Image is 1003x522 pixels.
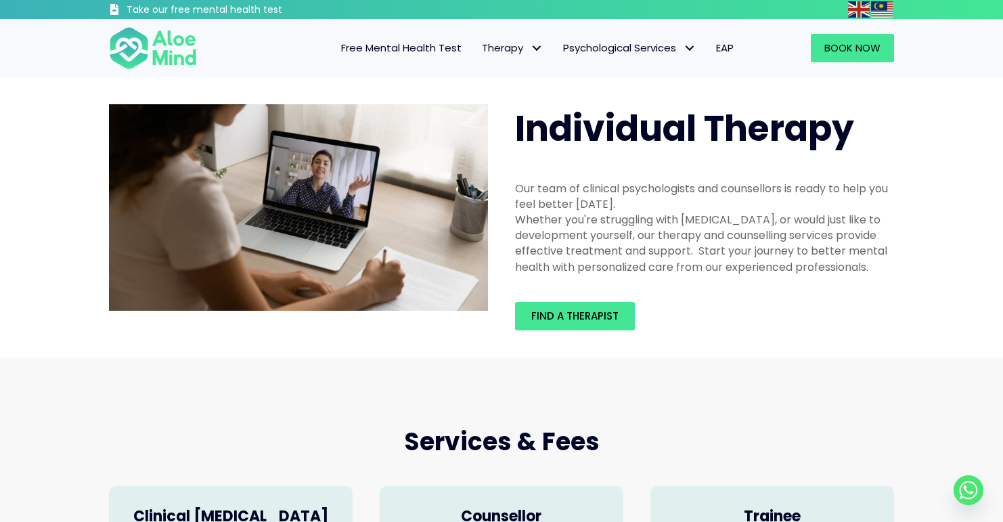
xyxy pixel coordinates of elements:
[404,425,600,459] span: Services & Fees
[706,34,744,62] a: EAP
[482,41,543,55] span: Therapy
[716,41,734,55] span: EAP
[109,26,197,70] img: Aloe mind Logo
[127,3,355,17] h3: Take our free mental health test
[515,181,894,212] div: Our team of clinical psychologists and counsellors is ready to help you feel better [DATE].
[472,34,553,62] a: TherapyTherapy: submenu
[109,104,488,311] img: Therapy online individual
[527,39,546,58] span: Therapy: submenu
[341,41,462,55] span: Free Mental Health Test
[515,302,635,330] a: Find a therapist
[531,309,619,323] span: Find a therapist
[109,3,355,19] a: Take our free mental health test
[331,34,472,62] a: Free Mental Health Test
[679,39,699,58] span: Psychological Services: submenu
[515,104,854,153] span: Individual Therapy
[563,41,696,55] span: Psychological Services
[848,1,870,18] img: en
[515,212,894,275] div: Whether you're struggling with [MEDICAL_DATA], or would just like to development yourself, our th...
[215,34,744,62] nav: Menu
[824,41,881,55] span: Book Now
[848,1,871,17] a: English
[954,475,983,505] a: Whatsapp
[811,34,894,62] a: Book Now
[871,1,893,18] img: ms
[871,1,894,17] a: Malay
[553,34,706,62] a: Psychological ServicesPsychological Services: submenu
